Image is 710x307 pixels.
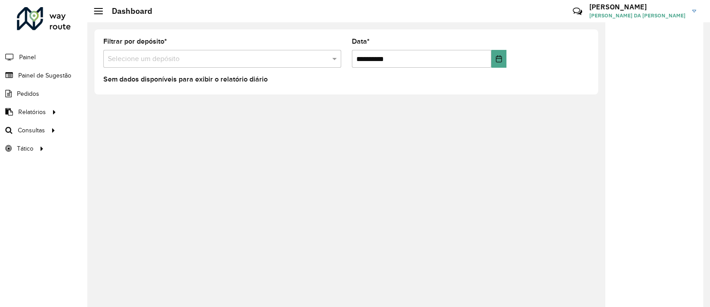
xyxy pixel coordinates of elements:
a: Contato Rápido [568,2,587,21]
button: Choose Date [491,50,506,68]
label: Data [352,36,370,47]
span: [PERSON_NAME] DA [PERSON_NAME] [589,12,686,20]
h3: [PERSON_NAME] [589,3,686,11]
label: Sem dados disponíveis para exibir o relatório diário [103,74,268,85]
span: Pedidos [17,89,39,98]
h2: Dashboard [103,6,152,16]
span: Painel de Sugestão [18,71,71,80]
span: Consultas [18,126,45,135]
span: Tático [17,144,33,153]
span: Relatórios [18,107,46,117]
span: Painel [19,53,36,62]
label: Filtrar por depósito [103,36,167,47]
